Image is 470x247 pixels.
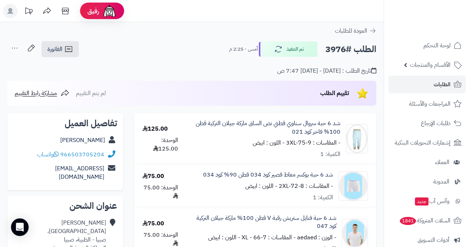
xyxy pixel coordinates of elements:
span: لوحة التحكم [423,40,451,51]
a: طلبات الإرجاع [388,115,466,132]
a: شد 6 حبة بوكسر مغاط قصير كود 034 قطن 90% كود 034 [203,171,333,179]
span: السلات المتروكة [399,215,451,226]
a: العودة للطلبات [335,26,376,35]
a: السلات المتروكة1841 [388,212,466,229]
small: - المقاسات : XL - 66-7 [242,233,296,242]
span: أدوات التسويق [417,235,449,245]
span: المراجعات والأسئلة [409,99,451,109]
small: - اللون : ابيض [253,138,285,147]
span: العودة للطلبات [335,26,367,35]
a: [EMAIL_ADDRESS][DOMAIN_NAME] [55,164,104,181]
span: 1841 [400,217,416,225]
a: 966503705204 [60,150,104,159]
a: [PERSON_NAME] [60,136,105,145]
span: إشعارات التحويلات البنكية [395,138,451,148]
span: الطلبات [434,79,451,90]
div: تاريخ الطلب : [DATE] - [DATE] 7:47 ص [277,67,376,75]
small: - الوزن : aedaed [297,233,336,242]
h2: عنوان الشحن [13,201,117,210]
img: 1755161619-021-1-90x90.jpg [346,124,368,153]
span: لم يتم التقييم [76,89,106,98]
a: الطلبات [388,76,466,93]
span: طلبات الإرجاع [421,118,451,128]
h2: الطلب #3976 [325,42,376,57]
span: رفيق [87,7,99,15]
div: الوحدة: 125.00 [142,136,178,153]
a: الفاتورة [41,41,79,57]
img: 1755163341-034-1%20(1)-90x90.png [339,171,368,201]
a: لوحة التحكم [388,37,466,54]
div: الكمية: 1 [320,150,340,159]
button: تم التنفيذ [259,41,318,57]
span: الفاتورة [47,45,62,54]
span: الأقسام والمنتجات [410,60,451,70]
a: إشعارات التحويلات البنكية [388,134,466,152]
span: جديد [415,197,429,206]
span: المدونة [433,177,449,187]
div: 75.00 [142,219,164,228]
span: تقييم الطلب [320,89,349,98]
h2: تفاصيل العميل [13,119,117,128]
small: - المقاسات : 3XL-75-9 [286,138,340,147]
small: - المقاسات : 2XL-72-8 [279,182,333,190]
a: شد 6 حبة فنايل ستريش رقبة V قطن 100% ماركة جيلان التركية كود 047 [195,214,337,231]
a: تحديثات المنصة [19,4,38,20]
span: مشاركة رابط التقييم [15,89,57,98]
span: وآتس آب [414,196,449,206]
small: - اللون : ابيض [208,233,240,242]
span: العملاء [435,157,449,167]
a: شد 6 حبة سروال سناوي قطني نص الساق ماركة جيلان التركية قطن 100% فاخر كود 021 [195,119,340,136]
a: مشاركة رابط التقييم [15,89,69,98]
div: Open Intercom Messenger [11,218,29,236]
small: أمس - 2:25 م [229,46,258,53]
div: 125.00 [142,125,168,133]
a: وآتس آبجديد [388,192,466,210]
div: الوحدة: 75.00 [142,184,178,200]
a: المراجعات والأسئلة [388,95,466,113]
div: 75.00 [142,172,164,181]
div: الكمية: 1 [313,193,333,202]
a: واتساب [37,150,59,159]
a: العملاء [388,153,466,171]
a: المدونة [388,173,466,190]
img: ai-face.png [102,4,117,18]
small: - اللون : ابيض [245,182,277,190]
